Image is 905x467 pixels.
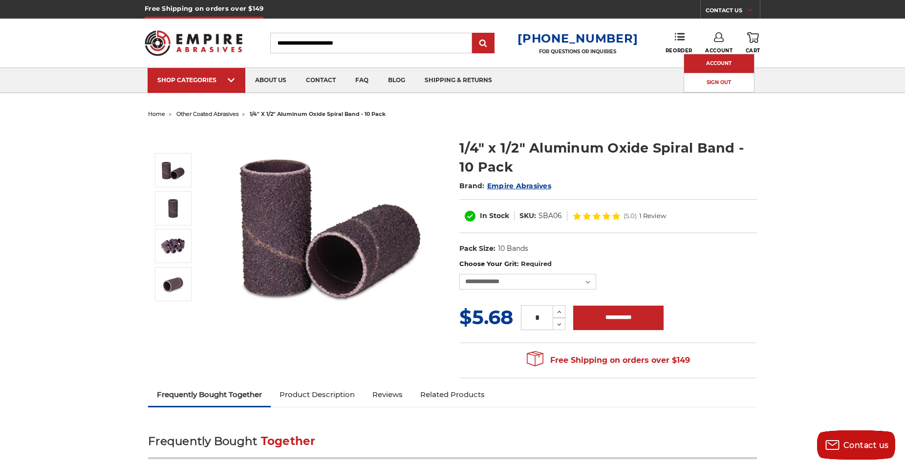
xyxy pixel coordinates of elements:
span: (5.0) [624,213,637,219]
a: Reorder [666,32,692,53]
span: 1/4" x 1/2" aluminum oxide spiral band - 10 pack [250,111,386,117]
a: shipping & returns [415,68,502,93]
span: Reorder [666,47,692,54]
small: Required [521,260,552,267]
img: 1/4" x 1/2" Aluminum Oxide Spiral Bands [161,196,185,221]
p: FOR QUESTIONS OR INQUIRIES [517,48,638,55]
div: SHOP CATEGORIES [157,76,236,84]
span: Account [705,47,733,54]
img: Empire Abrasives [145,24,242,62]
a: Empire Abrasives [487,181,551,190]
dd: 10 Bands [498,244,528,254]
a: blog [378,68,415,93]
a: Reviews [364,384,411,405]
span: 1 Review [639,213,666,219]
a: Sign Out [684,73,754,92]
span: Together [261,434,316,448]
a: Account [684,54,754,73]
a: other coated abrasives [176,111,238,117]
a: Related Products [411,384,494,405]
dd: SBA06 [539,211,562,221]
a: contact [296,68,345,93]
span: $5.68 [459,305,513,329]
span: Free Shipping on orders over $149 [527,351,690,370]
dt: Pack Size: [459,244,496,254]
span: In Stock [480,211,509,220]
label: Choose Your Grit: [459,259,757,269]
a: home [148,111,165,117]
a: Cart [746,32,760,54]
a: CONTACT US [706,5,760,19]
h1: 1/4" x 1/2" Aluminum Oxide Spiral Band - 10 Pack [459,138,757,177]
a: Frequently Bought Together [148,384,271,405]
img: 1/4" x 1/2" Spiral Bands AOX [232,128,428,324]
span: Brand: [459,181,485,190]
a: [PHONE_NUMBER] [517,31,638,45]
img: 1/4" x 1/2" Spiral Bands AOX [161,158,185,182]
a: Product Description [271,384,364,405]
dt: SKU: [519,211,536,221]
span: Frequently Bought [148,434,257,448]
img: 1/4" x 1/2" Spiral Bands Aluminum Oxide [161,234,185,258]
button: Contact us [817,430,895,460]
a: faq [345,68,378,93]
span: Contact us [843,441,889,450]
img: 1/4" x 1/2" AOX Spiral Bands [161,272,185,296]
input: Submit [474,34,493,53]
span: Cart [746,47,760,54]
a: about us [245,68,296,93]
